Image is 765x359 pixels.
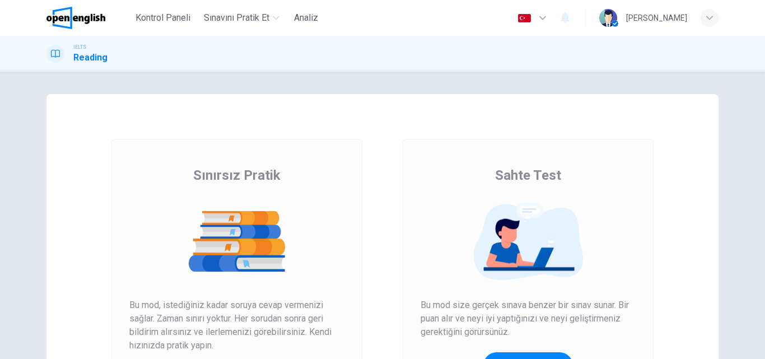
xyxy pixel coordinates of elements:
span: Sınavını Pratik Et [204,11,269,25]
span: Bu mod, istediğiniz kadar soruya cevap vermenizi sağlar. Zaman sınırı yoktur. Her sorudan sonra g... [129,299,344,352]
button: Analiz [288,8,324,28]
div: [PERSON_NAME] [626,11,687,25]
span: Analiz [294,11,318,25]
button: Kontrol Paneli [131,8,195,28]
img: Profile picture [599,9,617,27]
h1: Reading [73,51,108,64]
img: tr [517,14,531,22]
span: Kontrol Paneli [136,11,190,25]
img: OpenEnglish logo [46,7,105,29]
span: Sahte Test [495,166,561,184]
span: Bu mod size gerçek sınava benzer bir sınav sunar. Bir puan alır ve neyi iyi yaptığınızı ve neyi g... [421,299,636,339]
button: Sınavını Pratik Et [199,8,284,28]
a: OpenEnglish logo [46,7,131,29]
span: IELTS [73,43,86,51]
span: Sınırsız Pratik [193,166,281,184]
